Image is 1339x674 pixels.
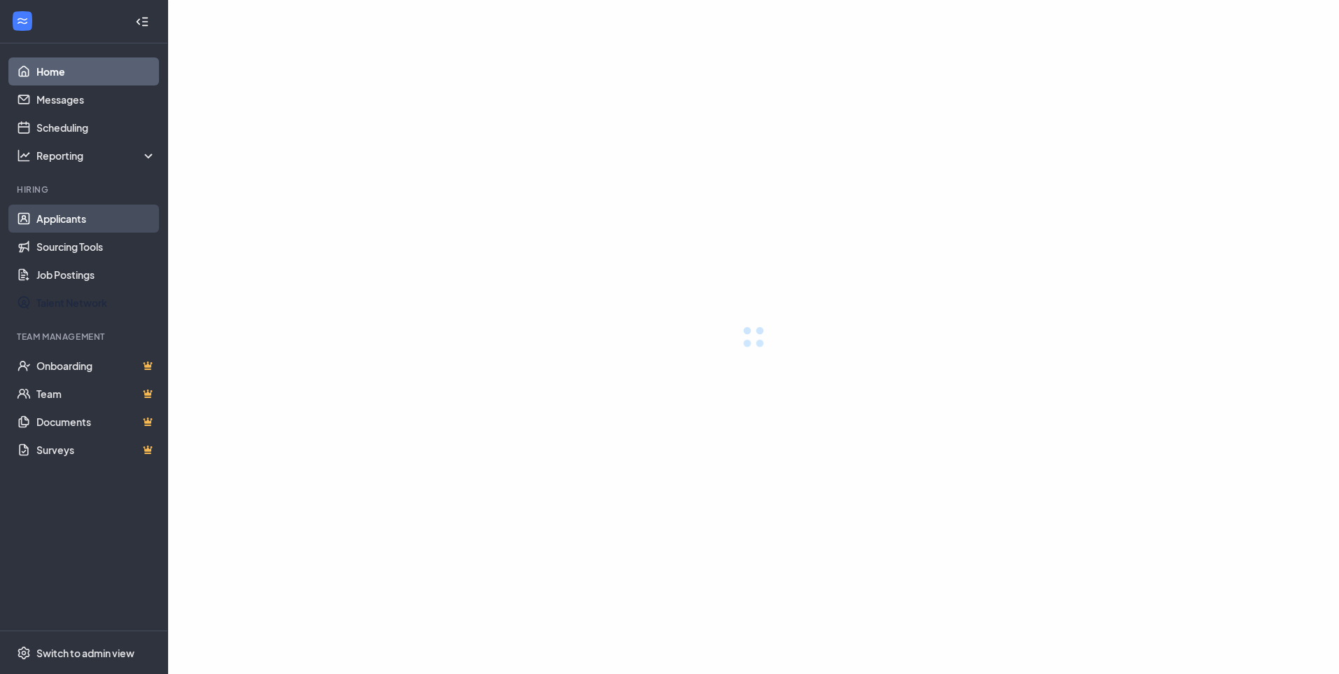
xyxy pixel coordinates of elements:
[36,57,156,85] a: Home
[36,149,157,163] div: Reporting
[135,15,149,29] svg: Collapse
[36,205,156,233] a: Applicants
[36,436,156,464] a: SurveysCrown
[15,14,29,28] svg: WorkstreamLogo
[36,233,156,261] a: Sourcing Tools
[36,85,156,114] a: Messages
[36,380,156,408] a: TeamCrown
[36,408,156,436] a: DocumentsCrown
[17,149,31,163] svg: Analysis
[17,331,153,343] div: Team Management
[36,646,134,660] div: Switch to admin view
[36,261,156,289] a: Job Postings
[36,114,156,142] a: Scheduling
[17,184,153,195] div: Hiring
[17,646,31,660] svg: Settings
[36,289,156,317] a: Talent Network
[36,352,156,380] a: OnboardingCrown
